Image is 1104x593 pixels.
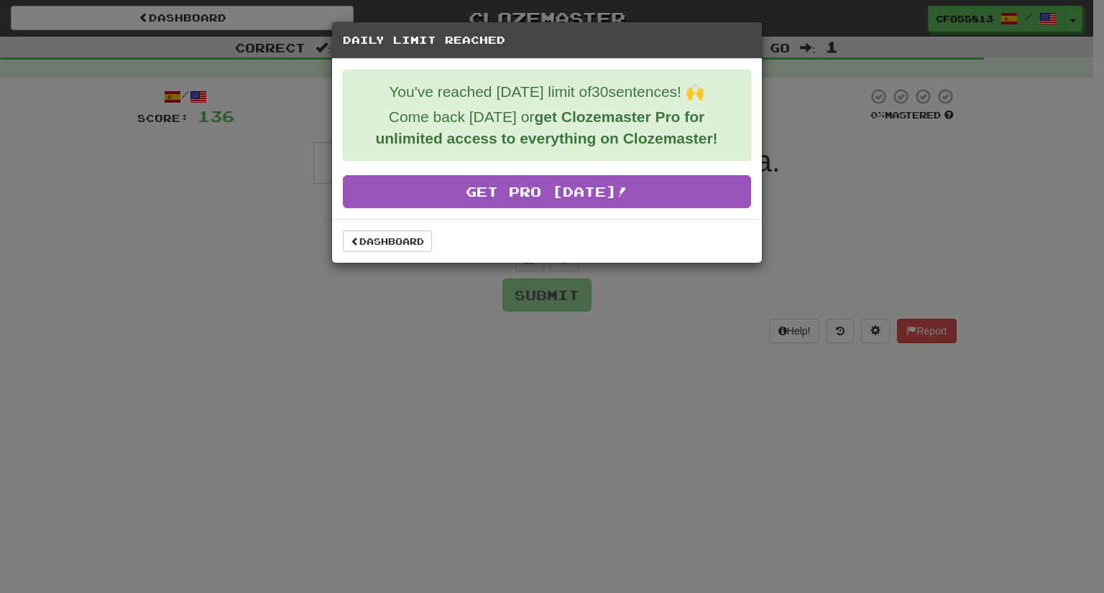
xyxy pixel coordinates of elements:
a: Get Pro [DATE]! [343,175,751,208]
p: Come back [DATE] or [354,106,740,149]
h5: Daily Limit Reached [343,33,751,47]
p: You've reached [DATE] limit of 30 sentences! 🙌 [354,81,740,103]
strong: get Clozemaster Pro for unlimited access to everything on Clozemaster! [375,108,717,146]
a: Dashboard [343,230,432,252]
